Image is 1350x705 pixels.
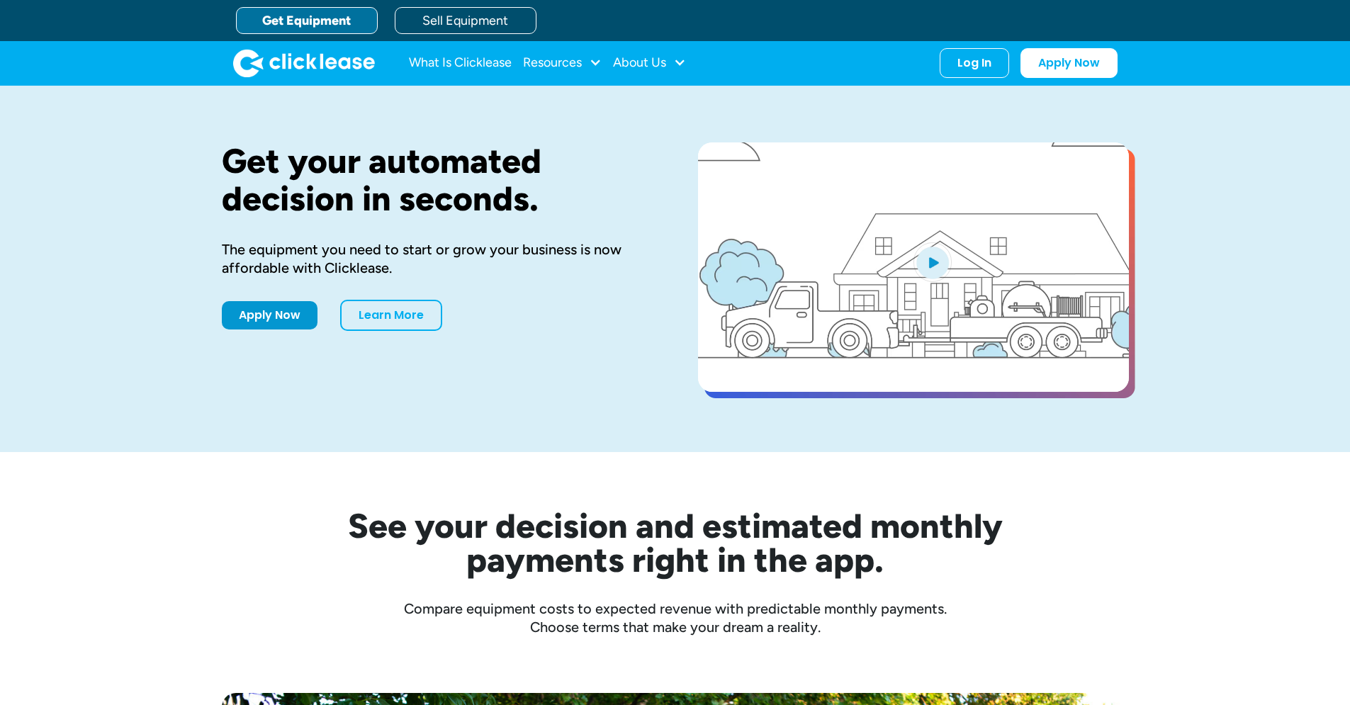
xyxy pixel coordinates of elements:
a: home [233,49,375,77]
a: open lightbox [698,142,1129,392]
a: What Is Clicklease [409,49,512,77]
div: Resources [523,49,602,77]
img: Blue play button logo on a light blue circular background [913,242,952,282]
a: Learn More [340,300,442,331]
a: Get Equipment [236,7,378,34]
a: Apply Now [222,301,317,329]
div: About Us [613,49,686,77]
div: The equipment you need to start or grow your business is now affordable with Clicklease. [222,240,653,277]
div: Log In [957,56,991,70]
div: Compare equipment costs to expected revenue with predictable monthly payments. Choose terms that ... [222,599,1129,636]
img: Clicklease logo [233,49,375,77]
a: Sell Equipment [395,7,536,34]
h2: See your decision and estimated monthly payments right in the app. [279,509,1072,577]
h1: Get your automated decision in seconds. [222,142,653,218]
a: Apply Now [1020,48,1118,78]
